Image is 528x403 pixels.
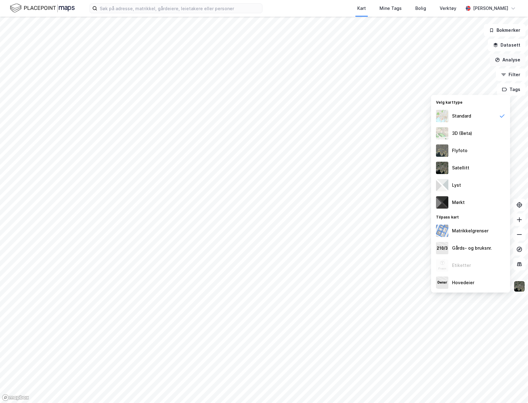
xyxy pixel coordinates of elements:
div: Lyst [452,181,461,189]
img: Z [436,127,448,139]
div: Verktøy [440,5,456,12]
img: nCdM7BzjoCAAAAAElFTkSuQmCC [436,196,448,209]
div: [PERSON_NAME] [473,5,508,12]
div: 3D (Beta) [452,130,472,137]
div: Satellitt [452,164,469,172]
img: 9k= [436,162,448,174]
div: Etiketter [452,262,471,269]
div: Velg karttype [431,96,510,107]
button: Tags [497,83,526,96]
div: Mørkt [452,199,465,206]
button: Datasett [488,39,526,51]
div: Mine Tags [379,5,402,12]
img: Z [436,110,448,122]
div: Tilpass kart [431,211,510,222]
img: cadastreBorders.cfe08de4b5ddd52a10de.jpeg [436,225,448,237]
img: majorOwner.b5e170eddb5c04bfeeff.jpeg [436,276,448,289]
img: cadastreKeys.547ab17ec502f5a4ef2b.jpeg [436,242,448,254]
div: Standard [452,112,471,120]
img: logo.f888ab2527a4732fd821a326f86c7f29.svg [10,3,75,14]
img: luj3wr1y2y3+OchiMxRmMxRlscgabnMEmZ7DJGWxyBpucwSZnsMkZbHIGm5zBJmewyRlscgabnMEmZ7DJGWxyBpucwSZnsMkZ... [436,179,448,191]
img: Z [436,259,448,272]
div: Gårds- og bruksnr. [452,244,492,252]
div: Bolig [415,5,426,12]
a: Mapbox homepage [2,394,29,401]
div: Matrikkelgrenser [452,227,488,235]
input: Søk på adresse, matrikkel, gårdeiere, leietakere eller personer [97,4,262,13]
img: Z [436,144,448,157]
iframe: Chat Widget [497,373,528,403]
button: Filter [496,69,526,81]
div: Kart [357,5,366,12]
button: Bokmerker [484,24,526,36]
div: Kontrollprogram for chat [497,373,528,403]
button: Analyse [490,54,526,66]
div: Flyfoto [452,147,467,154]
div: Hovedeier [452,279,474,286]
img: 9k= [513,280,525,292]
